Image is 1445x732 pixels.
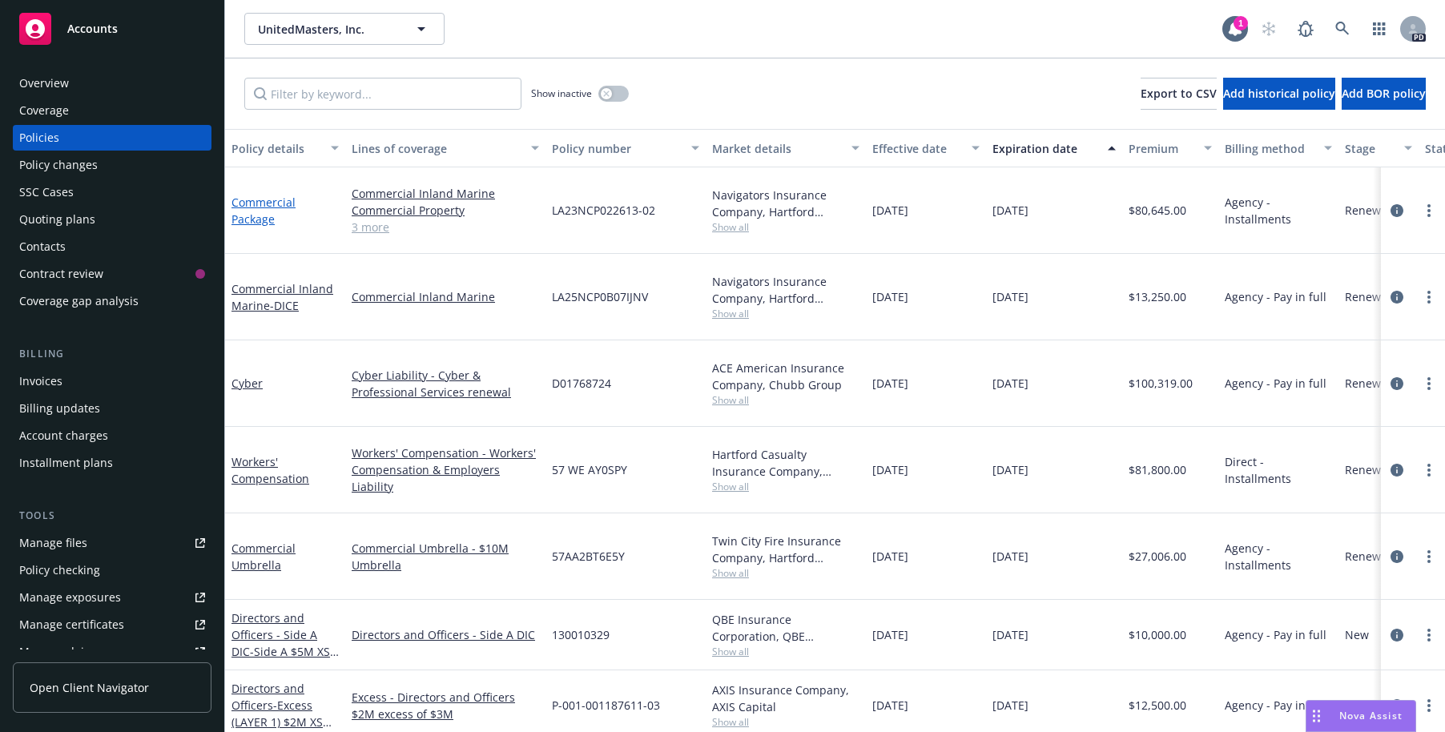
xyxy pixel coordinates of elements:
button: Market details [706,129,866,167]
div: Hartford Casualty Insurance Company, Hartford Insurance Group [712,446,859,480]
div: Policy number [552,140,682,157]
span: [DATE] [992,202,1028,219]
div: Manage certificates [19,612,124,637]
a: Cyber Liability - Cyber & Professional Services renewal [352,367,539,400]
div: Manage exposures [19,585,121,610]
button: Policy number [545,129,706,167]
div: AXIS Insurance Company, AXIS Capital [712,682,859,715]
span: Agency - Pay in full [1225,626,1326,643]
div: ACE American Insurance Company, Chubb Group [712,360,859,393]
a: more [1419,374,1439,393]
div: Tools [13,508,211,524]
span: Renewal [1345,697,1391,714]
div: Billing method [1225,140,1314,157]
span: Add BOR policy [1342,86,1426,101]
a: Commercial Inland Marine [231,281,333,313]
a: Directors and Officers - Side A DIC [352,626,539,643]
span: Agency - Pay in full [1225,697,1326,714]
span: UnitedMasters, Inc. [258,21,396,38]
div: Policy changes [19,152,98,178]
span: Renewal [1345,288,1391,305]
div: Drag to move [1306,701,1326,731]
a: circleInformation [1387,547,1407,566]
span: Show all [712,220,859,234]
div: Navigators Insurance Company, Hartford Insurance Group [712,273,859,307]
a: Workers' Compensation [231,454,309,486]
span: 130010329 [552,626,610,643]
span: Nova Assist [1339,709,1403,722]
div: Twin City Fire Insurance Company, Hartford Insurance Group [712,533,859,566]
div: 1 [1234,16,1248,30]
div: Quoting plans [19,207,95,232]
span: [DATE] [992,461,1028,478]
div: Navigators Insurance Company, Hartford Insurance Group [712,187,859,220]
button: Add historical policy [1223,78,1335,110]
span: [DATE] [872,626,908,643]
a: Cyber [231,376,263,391]
a: Policy checking [13,557,211,583]
a: Account charges [13,423,211,448]
div: Account charges [19,423,108,448]
div: Expiration date [992,140,1098,157]
div: QBE Insurance Corporation, QBE Insurance Group [712,611,859,645]
button: Lines of coverage [345,129,545,167]
span: 57 WE AY0SPY [552,461,627,478]
a: more [1419,201,1439,220]
a: SSC Cases [13,179,211,205]
span: Accounts [67,22,118,35]
button: Billing method [1218,129,1338,167]
div: Contacts [19,234,66,259]
span: Agency - Installments [1225,540,1332,573]
span: [DATE] [992,626,1028,643]
span: 57AA2BT6E5Y [552,548,625,565]
span: LA25NCP0B07IJNV [552,288,648,305]
span: Show all [712,566,859,580]
span: Renewal [1345,461,1391,478]
div: Policies [19,125,59,151]
a: circleInformation [1387,696,1407,715]
button: Premium [1122,129,1218,167]
a: circleInformation [1387,288,1407,307]
span: Show all [712,307,859,320]
a: more [1419,625,1439,645]
span: $100,319.00 [1129,375,1193,392]
a: Coverage [13,98,211,123]
span: Agency - Installments [1225,194,1332,227]
span: Agency - Pay in full [1225,375,1326,392]
span: [DATE] [872,202,908,219]
a: Accounts [13,6,211,51]
span: Renewal [1345,375,1391,392]
div: Stage [1345,140,1395,157]
div: Contract review [19,261,103,287]
a: Manage claims [13,639,211,665]
div: Lines of coverage [352,140,521,157]
button: Policy details [225,129,345,167]
div: Premium [1129,140,1194,157]
span: Open Client Navigator [30,679,149,696]
div: Manage claims [19,639,100,665]
a: Report a Bug [1290,13,1322,45]
div: Effective date [872,140,962,157]
span: Renewal [1345,202,1391,219]
span: $81,800.00 [1129,461,1186,478]
div: Overview [19,70,69,96]
a: Manage certificates [13,612,211,637]
a: Policy changes [13,152,211,178]
a: Installment plans [13,450,211,476]
span: Show inactive [531,86,592,100]
div: Manage files [19,530,87,556]
span: $80,645.00 [1129,202,1186,219]
a: more [1419,461,1439,480]
a: Start snowing [1253,13,1285,45]
span: Direct - Installments [1225,453,1332,487]
button: Nova Assist [1306,700,1416,732]
a: Overview [13,70,211,96]
a: Contacts [13,234,211,259]
a: Manage files [13,530,211,556]
button: Export to CSV [1141,78,1217,110]
a: 3 more [352,219,539,235]
span: Show all [712,715,859,729]
span: - Side A $5M XS $5M [231,644,339,676]
div: Policy details [231,140,321,157]
a: more [1419,696,1439,715]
